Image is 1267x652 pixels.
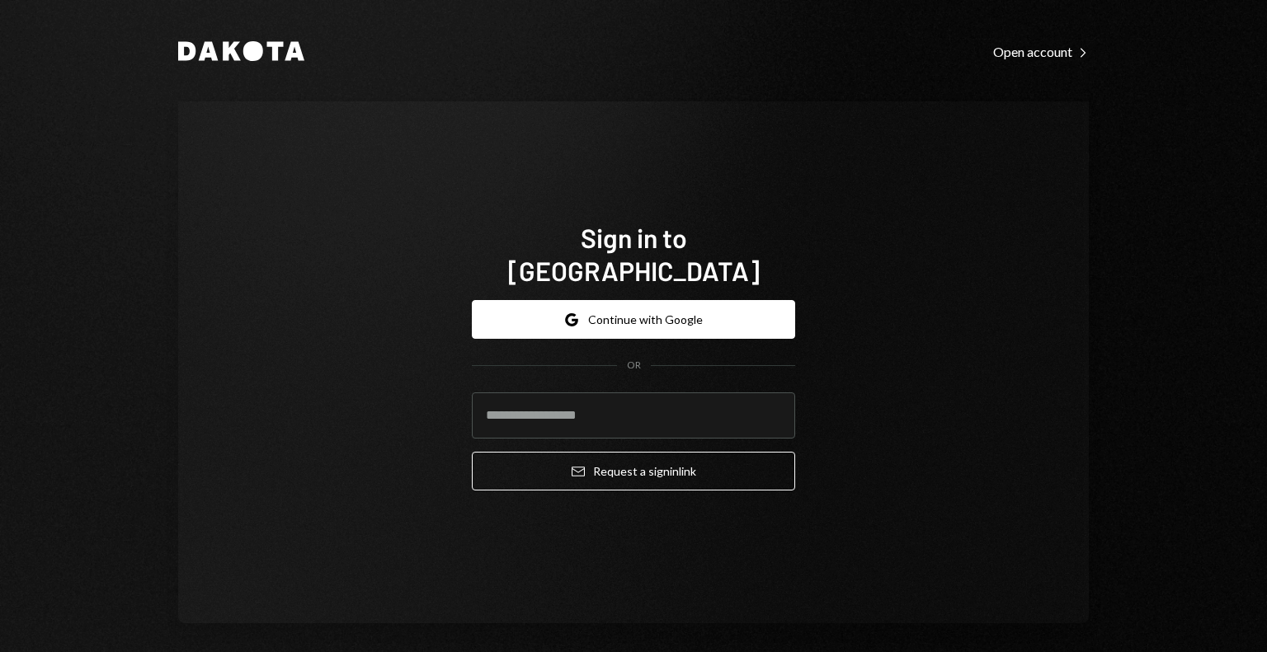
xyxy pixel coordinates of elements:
button: Continue with Google [472,300,795,339]
div: OR [627,359,641,373]
div: Open account [993,44,1089,60]
button: Request a signinlink [472,452,795,490]
h1: Sign in to [GEOGRAPHIC_DATA] [472,221,795,287]
a: Open account [993,42,1089,60]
